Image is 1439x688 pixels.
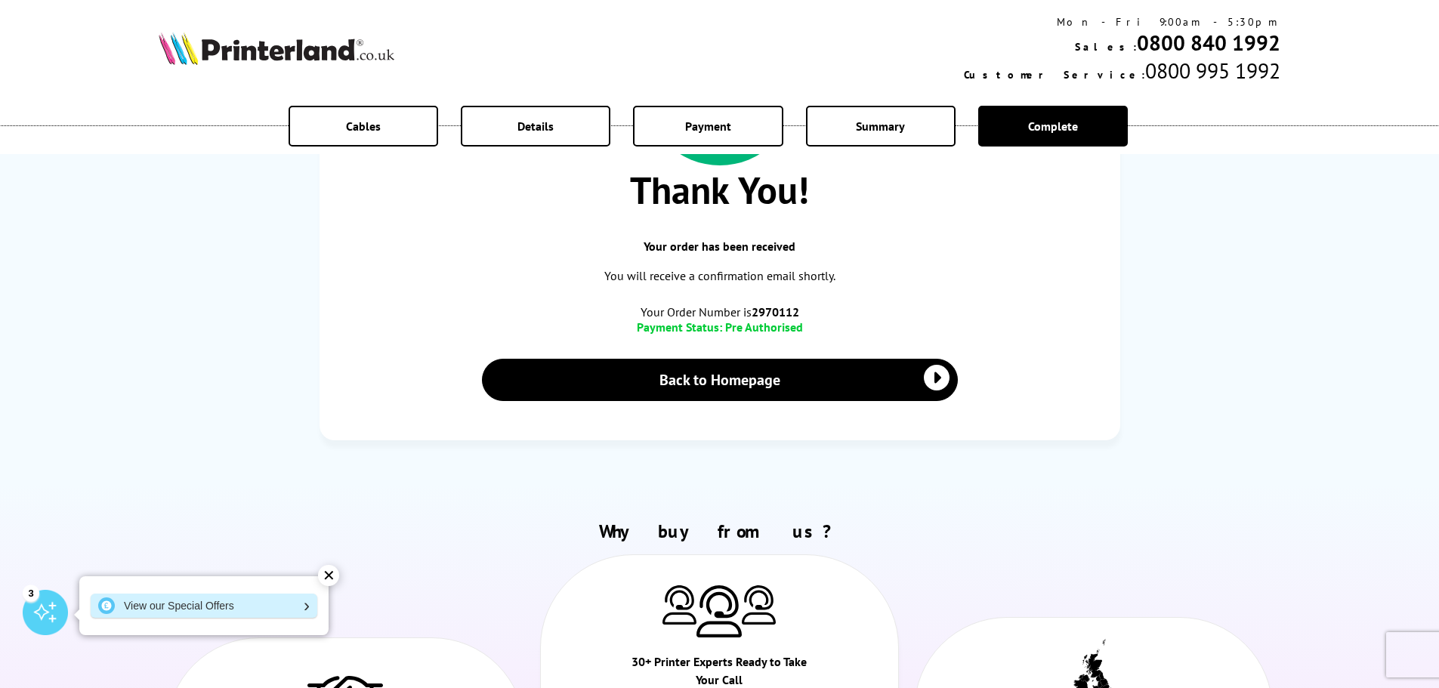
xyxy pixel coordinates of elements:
a: 0800 840 1992 [1137,29,1280,57]
span: 0800 995 1992 [1145,57,1280,85]
img: Printer Experts [742,585,776,624]
p: You will receive a confirmation email shortly. [335,266,1105,286]
span: Payment [685,119,731,134]
b: 2970112 [752,304,799,319]
span: Details [517,119,554,134]
a: View our Special Offers [91,594,317,618]
div: Mon - Fri 9:00am - 5:30pm [964,15,1280,29]
div: ✕ [318,565,339,586]
span: Summary [856,119,905,134]
span: Cables [346,119,381,134]
span: Payment Status: [637,319,722,335]
img: Printerland Logo [159,32,394,65]
span: Your Order Number is [335,304,1105,319]
span: Customer Service: [964,68,1145,82]
span: Sales: [1075,40,1137,54]
img: Printer Experts [662,585,696,624]
span: Pre Authorised [725,319,803,335]
h2: Why buy from us? [159,520,1281,543]
span: Thank You! [335,165,1105,214]
span: Complete [1028,119,1078,134]
div: 3 [23,585,39,601]
img: Printer Experts [696,585,742,637]
span: Your order has been received [335,239,1105,254]
a: Back to Homepage [482,359,958,401]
